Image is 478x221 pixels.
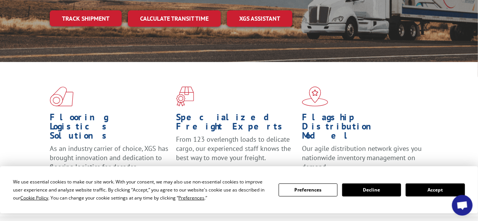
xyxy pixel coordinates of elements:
img: xgs-icon-flagship-distribution-model-red [302,87,328,106]
span: Cookie Policy [20,195,48,201]
img: xgs-icon-focused-on-flooring-red [176,87,194,106]
button: Preferences [279,183,338,196]
img: xgs-icon-total-supply-chain-intelligence-red [50,87,73,106]
button: Decline [342,183,401,196]
p: From 123 overlength loads to delicate cargo, our experienced staff knows the best way to move you... [176,135,297,169]
span: Our agile distribution network gives you nationwide inventory management on demand. [302,144,422,171]
a: Calculate transit time [128,10,221,27]
a: Track shipment [50,10,122,26]
span: As an industry carrier of choice, XGS has brought innovation and dedication to flooring logistics... [50,144,168,171]
span: Preferences [178,195,204,201]
div: Open chat [452,195,473,216]
h1: Specialized Freight Experts [176,113,297,135]
h1: Flagship Distribution Model [302,113,423,144]
h1: Flooring Logistics Solutions [50,113,170,144]
div: We use essential cookies to make our site work. With your consent, we may also use non-essential ... [13,178,269,202]
button: Accept [406,183,465,196]
a: XGS ASSISTANT [227,10,292,27]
